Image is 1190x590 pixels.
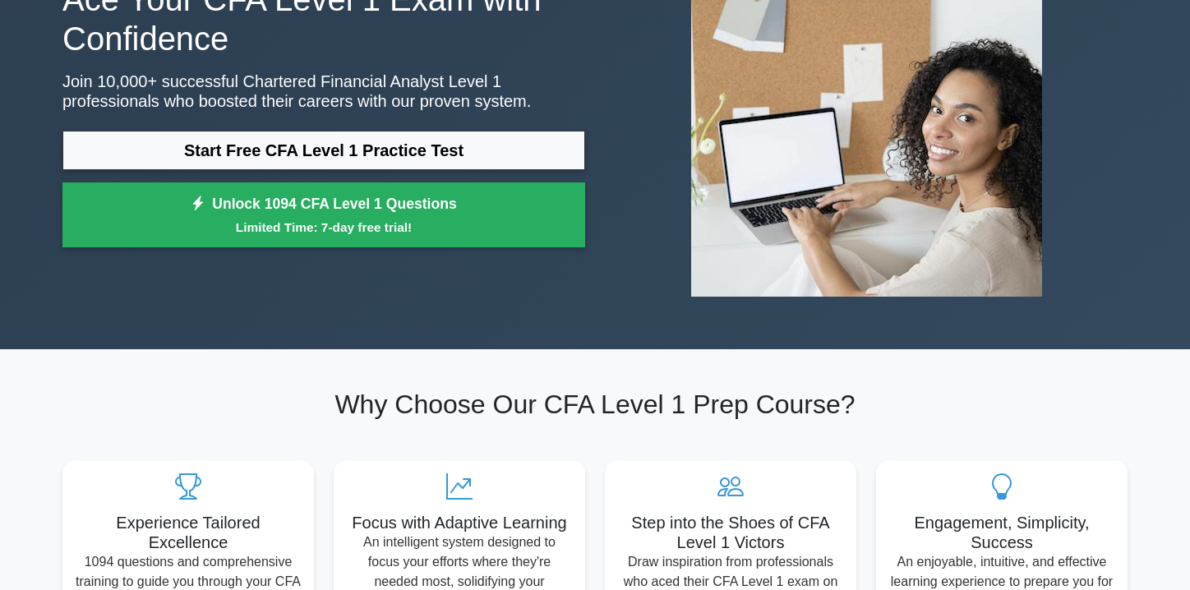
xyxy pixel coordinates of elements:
[62,389,1128,420] h2: Why Choose Our CFA Level 1 Prep Course?
[62,182,585,248] a: Unlock 1094 CFA Level 1 QuestionsLimited Time: 7-day free trial!
[618,513,843,552] h5: Step into the Shoes of CFA Level 1 Victors
[889,513,1114,552] h5: Engagement, Simplicity, Success
[83,218,565,237] small: Limited Time: 7-day free trial!
[76,513,301,552] h5: Experience Tailored Excellence
[347,513,572,532] h5: Focus with Adaptive Learning
[62,71,585,111] p: Join 10,000+ successful Chartered Financial Analyst Level 1 professionals who boosted their caree...
[62,131,585,170] a: Start Free CFA Level 1 Practice Test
